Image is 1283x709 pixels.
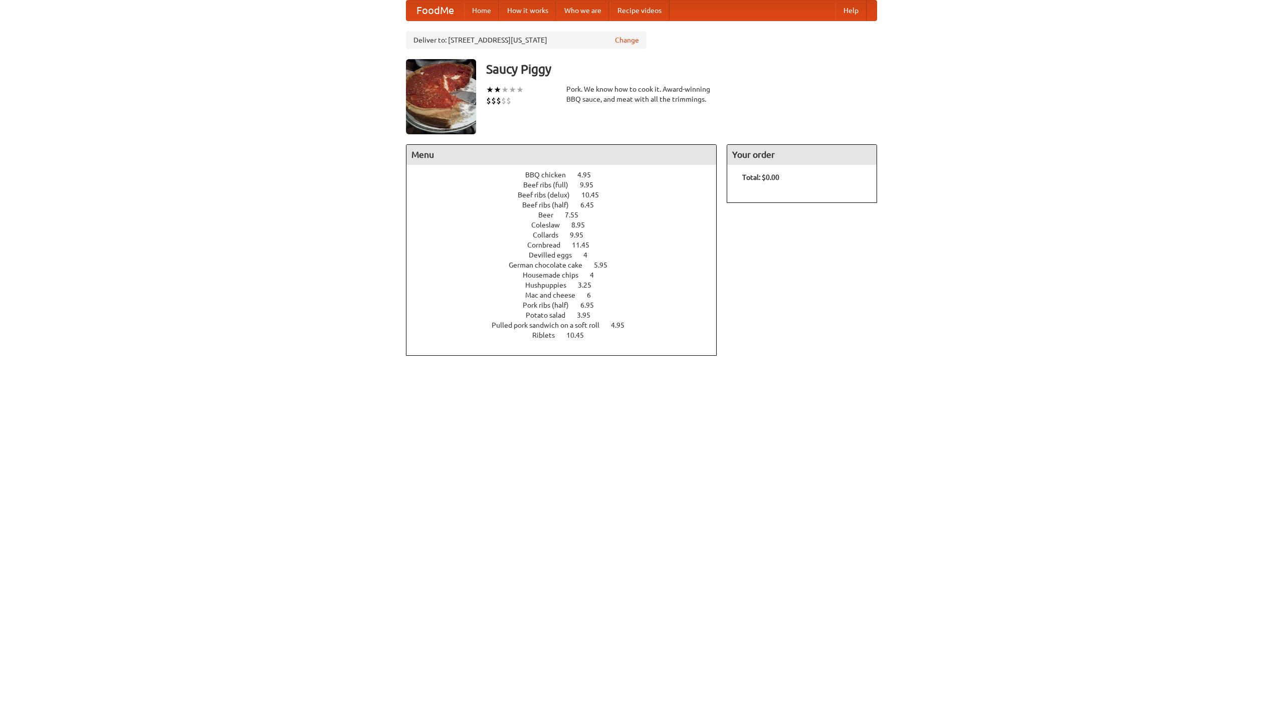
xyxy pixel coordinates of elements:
span: 9.95 [570,231,593,239]
div: Pork. We know how to cook it. Award-winning BBQ sauce, and meat with all the trimmings. [566,84,717,104]
span: 6.45 [580,201,604,209]
li: ★ [486,84,494,95]
span: 4 [590,271,604,279]
li: ★ [501,84,509,95]
a: BBQ chicken 4.95 [525,171,609,179]
span: Hushpuppies [525,281,576,289]
span: Potato salad [526,311,575,319]
span: 6 [587,291,601,299]
span: Beef ribs (half) [522,201,579,209]
h4: Menu [406,145,716,165]
a: FoodMe [406,1,464,21]
a: Change [615,35,639,45]
li: ★ [494,84,501,95]
li: $ [486,95,491,106]
span: 4.95 [611,321,634,329]
span: 6.95 [580,301,604,309]
span: Beef ribs (delux) [518,191,580,199]
span: 11.45 [572,241,599,249]
span: 10.45 [581,191,609,199]
span: Pork ribs (half) [523,301,579,309]
a: Collards 9.95 [533,231,602,239]
a: Potato salad 3.95 [526,311,609,319]
li: $ [506,95,511,106]
img: angular.jpg [406,59,476,134]
span: German chocolate cake [509,261,592,269]
a: How it works [499,1,556,21]
a: Coleslaw 8.95 [531,221,603,229]
span: Beef ribs (full) [523,181,578,189]
span: BBQ chicken [525,171,576,179]
span: Coleslaw [531,221,570,229]
li: ★ [516,84,524,95]
span: 5.95 [594,261,617,269]
span: Pulled pork sandwich on a soft roll [492,321,609,329]
span: 10.45 [566,331,594,339]
a: Beef ribs (full) 9.95 [523,181,612,189]
span: Beer [538,211,563,219]
a: Cornbread 11.45 [527,241,608,249]
a: Recipe videos [609,1,670,21]
h4: Your order [727,145,877,165]
span: 4.95 [577,171,601,179]
span: 4 [583,251,597,259]
span: 3.25 [578,281,601,289]
a: Riblets 10.45 [532,331,602,339]
a: Home [464,1,499,21]
li: ★ [509,84,516,95]
a: Hushpuppies 3.25 [525,281,610,289]
h3: Saucy Piggy [486,59,877,79]
a: Pork ribs (half) 6.95 [523,301,612,309]
span: 9.95 [580,181,603,189]
a: Beer 7.55 [538,211,597,219]
a: Help [835,1,867,21]
li: $ [501,95,506,106]
span: Cornbread [527,241,570,249]
a: Who we are [556,1,609,21]
li: $ [491,95,496,106]
span: 3.95 [577,311,600,319]
span: 8.95 [571,221,595,229]
a: Mac and cheese 6 [525,291,609,299]
a: Beef ribs (half) 6.45 [522,201,612,209]
a: German chocolate cake 5.95 [509,261,626,269]
span: Housemade chips [523,271,588,279]
span: Riblets [532,331,565,339]
span: Collards [533,231,568,239]
span: 7.55 [565,211,588,219]
a: Pulled pork sandwich on a soft roll 4.95 [492,321,643,329]
span: Devilled eggs [529,251,582,259]
b: Total: $0.00 [742,173,779,181]
div: Deliver to: [STREET_ADDRESS][US_STATE] [406,31,647,49]
span: Mac and cheese [525,291,585,299]
a: Housemade chips 4 [523,271,612,279]
a: Devilled eggs 4 [529,251,606,259]
li: $ [496,95,501,106]
a: Beef ribs (delux) 10.45 [518,191,617,199]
